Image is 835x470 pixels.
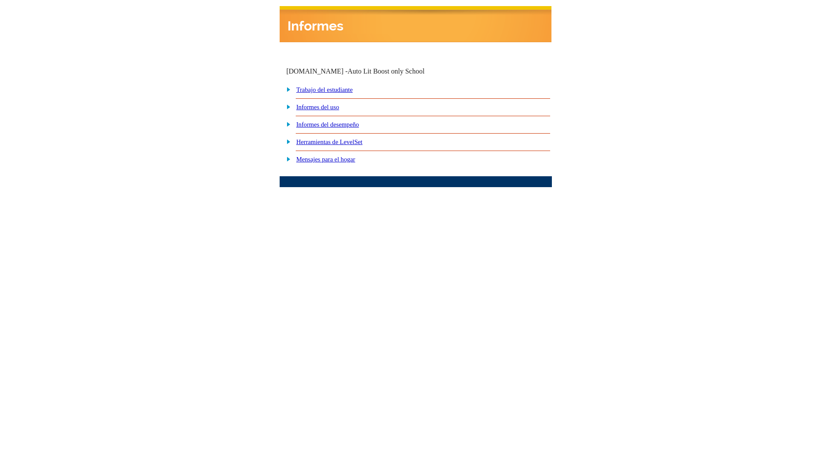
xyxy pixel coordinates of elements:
img: plus.gif [282,155,291,163]
img: header [280,6,551,42]
a: Herramientas de LevelSet [296,138,362,145]
img: plus.gif [282,138,291,145]
img: plus.gif [282,103,291,111]
a: Informes del desempeño [296,121,359,128]
td: [DOMAIN_NAME] - [286,67,446,75]
a: Informes del uso [296,104,339,111]
nobr: Auto Lit Boost only School [347,67,424,75]
img: plus.gif [282,120,291,128]
a: Mensajes para el hogar [296,156,355,163]
img: plus.gif [282,85,291,93]
a: Trabajo del estudiante [296,86,353,93]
